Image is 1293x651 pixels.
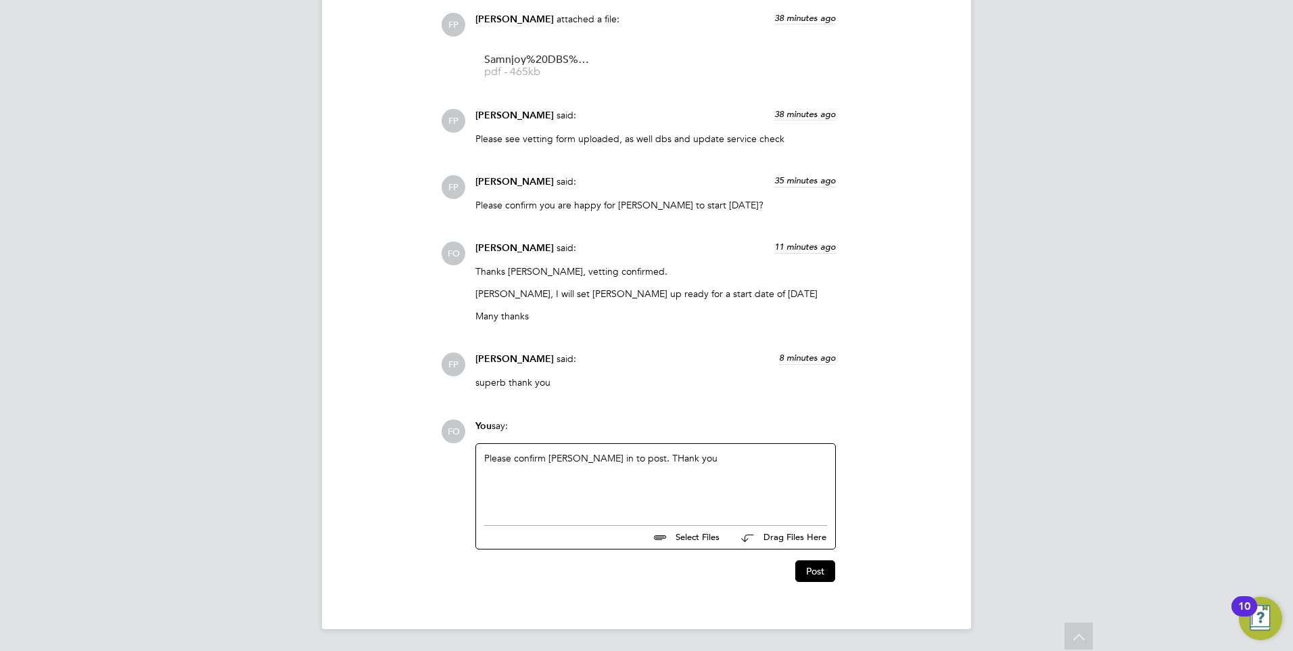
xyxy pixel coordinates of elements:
[774,175,836,186] span: 35 minutes ago
[442,109,465,133] span: FP
[484,67,592,77] span: pdf - 465kb
[475,242,554,254] span: [PERSON_NAME]
[475,199,836,211] p: Please confirm you are happy for [PERSON_NAME] to start [DATE]?
[442,13,465,37] span: FP
[557,13,619,25] span: attached a file:
[475,288,836,300] p: [PERSON_NAME], I will set [PERSON_NAME] up ready for a start date of [DATE]
[1239,597,1282,640] button: Open Resource Center, 10 new notifications
[475,110,554,121] span: [PERSON_NAME]
[475,376,836,388] p: superb thank you
[475,353,554,365] span: [PERSON_NAME]
[442,420,465,443] span: FO
[475,310,836,322] p: Many thanks
[774,12,836,24] span: 38 minutes ago
[442,242,465,265] span: FO
[779,352,836,363] span: 8 minutes ago
[795,560,835,582] button: Post
[557,242,576,254] span: said:
[475,176,554,187] span: [PERSON_NAME]
[442,175,465,199] span: FP
[484,452,827,510] div: Please confirm [PERSON_NAME] in to post. THank you
[484,55,592,77] a: Samnjoy%20DBS%20(1) pdf - 465kb
[475,420,836,443] div: say:
[557,175,576,187] span: said:
[475,14,554,25] span: [PERSON_NAME]
[475,265,836,277] p: Thanks [PERSON_NAME], vetting confirmed.
[730,524,827,552] button: Drag Files Here
[774,108,836,120] span: 38 minutes ago
[1238,606,1250,624] div: 10
[484,55,592,65] span: Samnjoy%20DBS%20(1)
[475,133,836,145] p: Please see vetting form uploaded, as well dbs and update service check
[442,353,465,376] span: FP
[774,241,836,252] span: 11 minutes ago
[475,420,492,432] span: You
[557,353,576,365] span: said:
[557,109,576,121] span: said:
